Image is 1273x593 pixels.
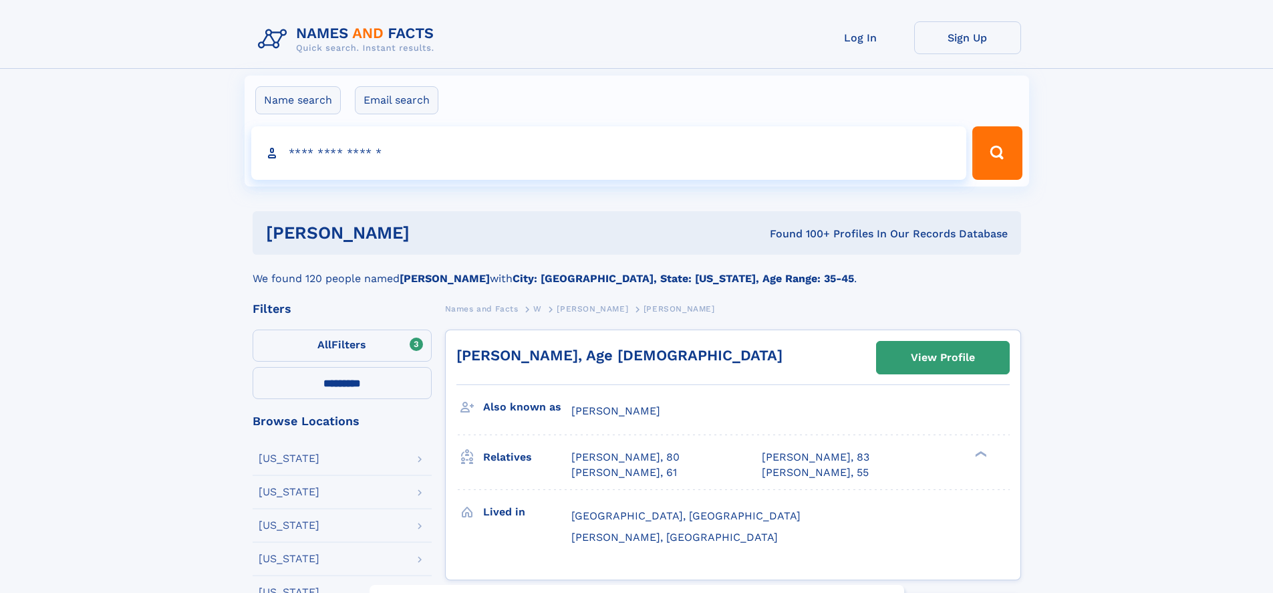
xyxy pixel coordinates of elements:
[266,225,590,241] h1: [PERSON_NAME]
[259,554,319,564] div: [US_STATE]
[571,509,801,522] span: [GEOGRAPHIC_DATA], [GEOGRAPHIC_DATA]
[972,126,1022,180] button: Search Button
[259,487,319,497] div: [US_STATE]
[483,446,571,469] h3: Relatives
[533,304,542,314] span: W
[644,304,715,314] span: [PERSON_NAME]
[355,86,438,114] label: Email search
[762,450,869,465] a: [PERSON_NAME], 83
[513,272,854,285] b: City: [GEOGRAPHIC_DATA], State: [US_STATE], Age Range: 35-45
[571,531,778,544] span: [PERSON_NAME], [GEOGRAPHIC_DATA]
[483,396,571,419] h3: Also known as
[251,126,967,180] input: search input
[914,21,1021,54] a: Sign Up
[807,21,914,54] a: Log In
[571,465,677,480] a: [PERSON_NAME], 61
[571,450,680,465] a: [PERSON_NAME], 80
[571,404,660,417] span: [PERSON_NAME]
[317,338,331,351] span: All
[255,86,341,114] label: Name search
[972,450,988,459] div: ❯
[259,453,319,464] div: [US_STATE]
[253,255,1021,287] div: We found 120 people named with .
[911,342,975,373] div: View Profile
[253,415,432,427] div: Browse Locations
[533,300,542,317] a: W
[445,300,519,317] a: Names and Facts
[557,304,628,314] span: [PERSON_NAME]
[589,227,1008,241] div: Found 100+ Profiles In Our Records Database
[877,342,1009,374] a: View Profile
[253,21,445,57] img: Logo Names and Facts
[400,272,490,285] b: [PERSON_NAME]
[456,347,783,364] a: [PERSON_NAME], Age [DEMOGRAPHIC_DATA]
[253,303,432,315] div: Filters
[253,330,432,362] label: Filters
[557,300,628,317] a: [PERSON_NAME]
[483,501,571,523] h3: Lived in
[762,465,869,480] a: [PERSON_NAME], 55
[259,520,319,531] div: [US_STATE]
